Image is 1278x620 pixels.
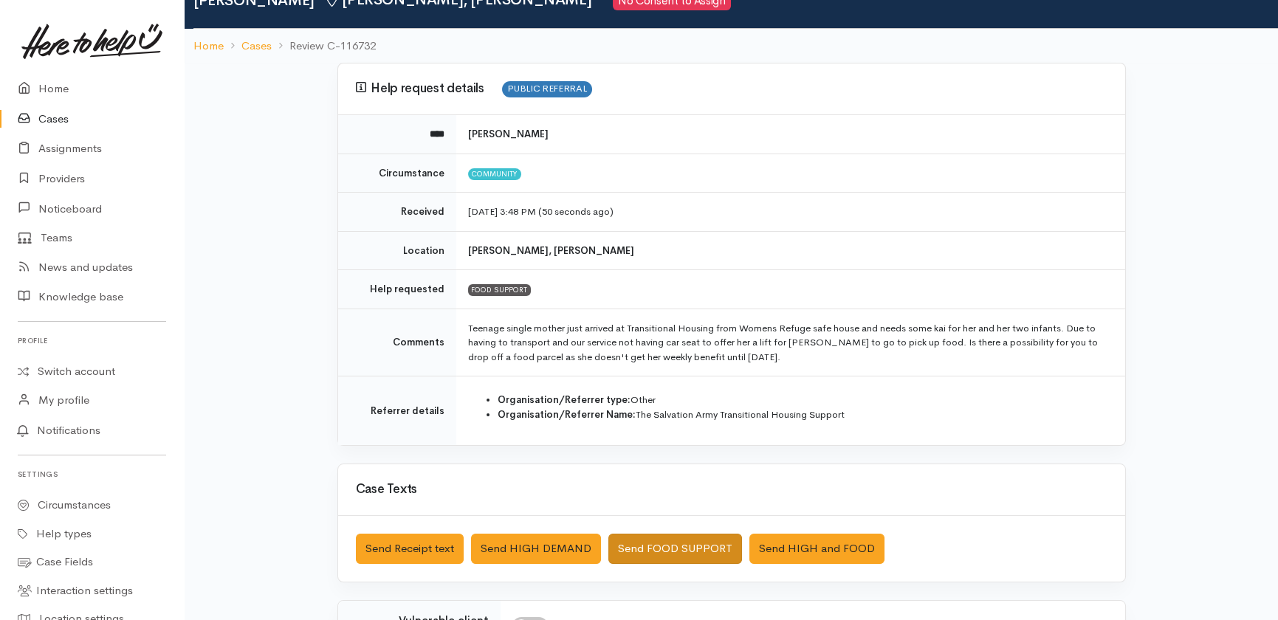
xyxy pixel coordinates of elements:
[468,168,522,180] span: Community
[272,38,376,55] li: Review C-116732
[338,154,456,193] td: Circumstance
[468,128,549,140] b: [PERSON_NAME]
[468,244,634,257] b: [PERSON_NAME], [PERSON_NAME]
[356,81,1107,97] h3: Help request details
[193,38,224,55] a: Home
[498,407,1107,422] li: The Salvation Army Transitional Housing Support
[356,534,464,564] button: Send Receipt text
[338,231,456,270] td: Location
[749,534,884,564] button: Send HIGH and FOOD
[498,408,636,421] strong: Organisation/Referrer Name:
[468,284,532,296] div: FOOD SUPPORT
[338,270,456,309] td: Help requested
[498,393,631,406] strong: Organisation/Referrer type:
[471,534,601,564] button: Send HIGH DEMAND
[185,29,1278,63] nav: breadcrumb
[241,38,272,55] a: Cases
[18,331,166,351] h6: Profile
[338,376,456,446] td: Referrer details
[502,81,592,97] span: PUBLIC REFERRAL
[456,193,1125,232] td: [DATE] 3:48 PM (50 seconds ago)
[608,534,742,564] button: Send FOOD SUPPORT
[18,464,166,484] h6: Settings
[338,309,456,376] td: Comments
[356,483,1107,497] h3: Case Texts
[338,193,456,232] td: Received
[498,393,1107,407] li: Other
[456,309,1125,376] td: Teenage single mother just arrived at Transitional Housing from Womens Refuge safe house and need...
